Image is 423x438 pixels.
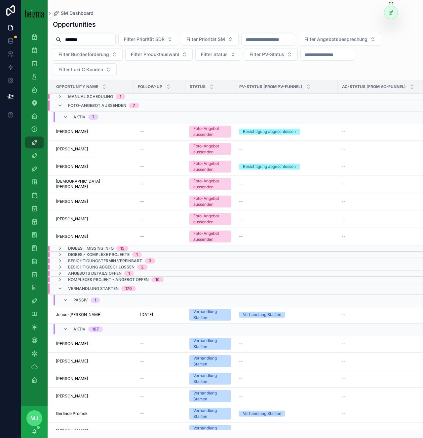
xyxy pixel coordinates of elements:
span: -- [239,181,243,187]
span: -- [342,146,346,152]
a: -- [342,164,414,169]
div: -- [140,129,144,134]
span: -- [342,428,346,434]
div: Besichtigung abgeschlossen [243,129,296,135]
a: -- [137,144,181,154]
a: [PERSON_NAME] [56,428,130,434]
a: Verhandlung Starten [189,338,231,350]
span: DigBes - Komplexe Projekte [68,252,130,257]
div: Foto-Angebot aussenden [193,213,227,225]
div: Verhandlung Starten [193,309,227,321]
span: -- [342,393,346,399]
span: Jenoe-[PERSON_NAME] [56,312,101,317]
a: Verhandlung Starten [189,425,231,437]
span: Filter PV-Status [250,51,284,58]
span: Filter Priorität SDR [124,36,165,43]
span: Filter Produktauswahl [131,51,179,58]
a: Besichtigung abgeschlossen [239,129,334,135]
div: Verhandlung Starten [193,425,227,437]
div: -- [140,411,144,416]
a: [PERSON_NAME] [56,199,130,204]
a: [PERSON_NAME] [56,393,130,399]
span: Filter Luki C Kunden [58,66,103,73]
a: -- [239,376,334,381]
a: [PERSON_NAME] [56,341,130,346]
span: AC-Status (from AC-Funnel) [342,84,406,89]
div: Verhandlung Starten [193,408,227,420]
span: SM Dashboard [61,10,94,16]
div: -- [140,376,144,381]
div: -- [140,164,144,169]
div: Foto-Angebot aussenden [193,178,227,190]
span: Besichtigungstermin vereinbart [68,258,142,264]
span: [DEMOGRAPHIC_DATA][PERSON_NAME] [56,179,130,189]
span: Filter Angebotsbesprechung [304,36,367,43]
button: Select Button [125,48,193,61]
span: Aktiv [73,327,86,332]
span: Gerlinde Promok [56,411,88,416]
a: Verhandlung Starten [189,309,231,321]
span: Filter Bundesförderung [58,51,109,58]
div: 7 [133,103,135,108]
div: Foto-Angebot aussenden [193,231,227,242]
a: Verhandlung Starten [189,408,231,420]
a: -- [342,199,414,204]
a: [DATE] [137,309,181,320]
div: -- [140,146,144,152]
a: -- [137,426,181,436]
h1: Opportunities [53,20,96,29]
a: Verhandlung Starten [189,355,231,367]
span: -- [239,359,243,364]
span: [PERSON_NAME] [56,359,88,364]
a: Foto-Angebot aussenden [189,143,231,155]
a: -- [137,196,181,207]
div: 1 [128,271,130,276]
span: [PERSON_NAME] [56,216,88,222]
span: -- [342,312,346,317]
div: -- [140,359,144,364]
div: 1 [120,94,121,99]
a: -- [342,341,414,346]
button: Select Button [244,48,298,61]
span: -- [342,359,346,364]
button: Select Button [299,33,381,46]
a: [PERSON_NAME] [56,359,130,364]
span: Komplexes Projekt - Angebot offen [68,277,149,282]
a: -- [137,408,181,419]
a: Jenoe-[PERSON_NAME] [56,312,130,317]
a: -- [137,391,181,401]
div: -- [140,181,144,187]
a: Besichtigung abgeschlossen [239,164,334,170]
a: -- [342,393,414,399]
a: Foto-Angebot aussenden [189,213,231,225]
span: -- [342,129,346,134]
span: [PERSON_NAME] [56,164,88,169]
span: Aktiv [73,114,86,120]
span: -- [239,428,243,434]
a: -- [342,216,414,222]
span: -- [342,376,346,381]
span: -- [239,376,243,381]
a: [PERSON_NAME] [56,216,130,222]
span: -- [239,146,243,152]
a: -- [239,181,334,187]
div: 1 [136,252,138,257]
span: -- [342,341,346,346]
span: -- [239,234,243,239]
button: Select Button [53,63,117,76]
a: [PERSON_NAME] [56,129,130,134]
span: -- [239,341,243,346]
a: SM Dashboard [53,10,94,16]
a: [PERSON_NAME] [56,146,130,152]
a: Verhandlung Starten [239,312,334,318]
a: -- [137,231,181,242]
a: Gerlinde Promok [56,411,130,416]
a: -- [342,146,414,152]
a: -- [342,376,414,381]
a: -- [137,126,181,137]
a: Foto-Angebot aussenden [189,178,231,190]
a: -- [239,199,334,204]
div: 10 [155,277,160,282]
div: Foto-Angebot aussenden [193,161,227,172]
a: -- [239,146,334,152]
